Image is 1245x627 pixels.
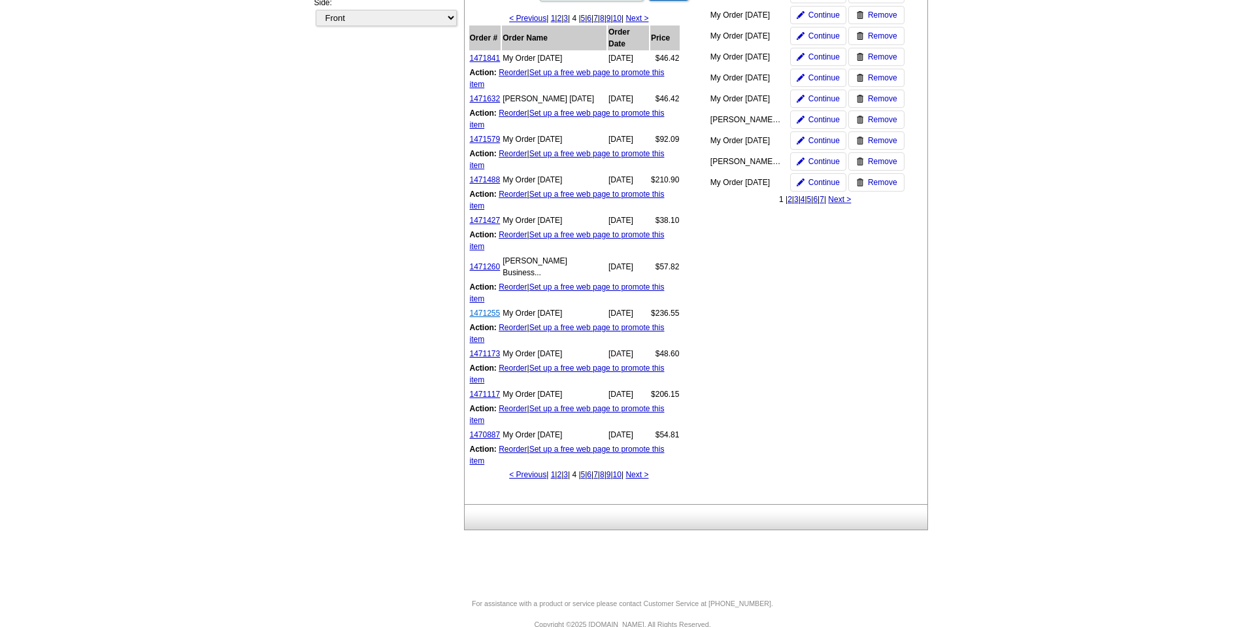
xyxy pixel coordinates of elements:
[710,156,782,167] div: [PERSON_NAME] 032725
[608,307,649,320] td: [DATE]
[499,445,527,454] a: Reorder
[470,230,497,239] b: Action:
[710,51,782,63] div: My Order [DATE]
[469,402,680,427] td: |
[808,114,840,126] span: Continue
[470,309,501,318] a: 1471255
[856,137,864,144] img: trashcan-icon.gif
[509,470,546,479] a: < Previous
[502,214,606,227] td: My Order [DATE]
[470,262,501,271] a: 1471260
[868,177,897,188] span: Remove
[797,53,805,61] img: pencil-icon.gif
[868,93,897,105] span: Remove
[502,173,606,186] td: My Order [DATE]
[868,30,897,42] span: Remove
[470,282,665,303] a: Set up a free web page to promote this item
[470,445,497,454] b: Action:
[856,158,864,165] img: trashcan-icon.gif
[468,12,691,24] div: | | | | 4 | | | | | | |
[801,195,805,204] a: 4
[606,470,611,479] a: 9
[469,280,680,305] td: |
[790,173,846,192] a: Continue
[790,90,846,108] a: Continue
[600,470,605,479] a: 8
[587,14,591,23] a: 6
[581,470,586,479] a: 5
[469,228,680,253] td: |
[502,92,606,105] td: [PERSON_NAME] [DATE]
[470,282,497,292] b: Action:
[608,388,649,401] td: [DATE]
[470,216,501,225] a: 1471427
[608,214,649,227] td: [DATE]
[813,195,818,204] a: 6
[613,470,622,479] a: 10
[794,195,799,204] a: 3
[808,135,840,146] span: Continue
[797,116,805,124] img: pencil-icon.gif
[650,25,680,50] th: Price
[502,52,606,65] td: My Order [DATE]
[499,230,527,239] a: Reorder
[499,404,527,413] a: Reorder
[470,430,501,439] a: 1470887
[868,72,897,84] span: Remove
[470,404,665,425] a: Set up a free web page to promote this item
[587,470,591,479] a: 6
[470,109,497,118] b: Action:
[797,137,805,144] img: pencil-icon.gif
[470,190,497,199] b: Action:
[797,11,805,19] img: pencil-icon.gif
[820,195,824,204] a: 7
[499,149,527,158] a: Reorder
[499,190,527,199] a: Reorder
[469,443,680,467] td: |
[650,214,680,227] td: $38.10
[470,445,665,466] a: Set up a free web page to promote this item
[608,254,649,279] td: [DATE]
[790,69,846,87] a: Continue
[470,390,501,399] a: 1471117
[502,388,606,401] td: My Order [DATE]
[551,14,556,23] a: 1
[470,149,665,170] a: Set up a free web page to promote this item
[469,25,501,50] th: Order #
[557,470,561,479] a: 2
[808,51,840,63] span: Continue
[807,195,812,204] a: 5
[600,14,605,23] a: 8
[470,364,497,373] b: Action:
[469,147,680,172] td: |
[650,52,680,65] td: $46.42
[557,14,561,23] a: 2
[608,347,649,360] td: [DATE]
[650,92,680,105] td: $46.42
[797,74,805,82] img: pencil-icon.gif
[808,93,840,105] span: Continue
[790,110,846,129] a: Continue
[710,115,833,124] span: Tim Martin - Refi Postcards
[797,32,805,40] img: pencil-icon.gif
[710,30,782,42] div: My Order [DATE]
[469,362,680,386] td: |
[808,9,840,21] span: Continue
[470,323,497,332] b: Action:
[650,428,680,441] td: $54.81
[470,94,501,103] a: 1471632
[470,364,665,384] a: Set up a free web page to promote this item
[499,364,527,373] a: Reorder
[808,72,840,84] span: Continue
[710,9,782,21] div: My Order [DATE]
[856,178,864,186] img: trashcan-icon.gif
[613,14,622,23] a: 10
[625,14,648,23] a: Next >
[650,307,680,320] td: $236.55
[593,14,598,23] a: 7
[650,388,680,401] td: $206.15
[650,347,680,360] td: $48.60
[470,135,501,144] a: 1471579
[984,323,1245,627] iframe: LiveChat chat widget
[470,175,501,184] a: 1471488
